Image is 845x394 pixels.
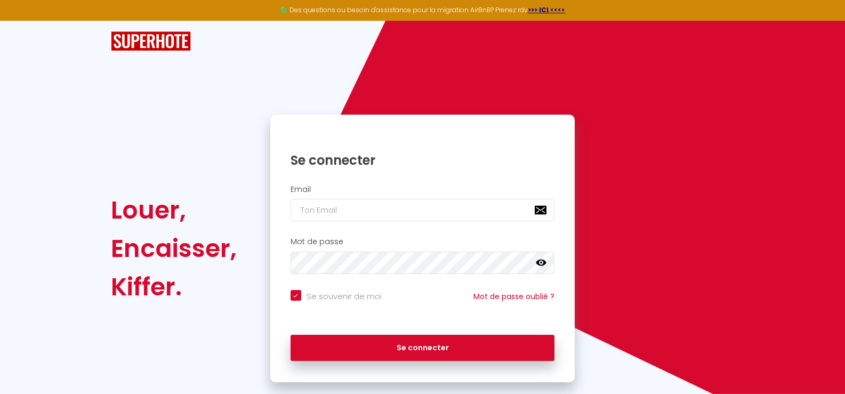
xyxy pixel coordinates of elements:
[111,229,237,268] div: Encaisser,
[528,5,565,14] a: >>> ICI <<<<
[111,268,237,306] div: Kiffer.
[111,191,237,229] div: Louer,
[291,335,555,361] button: Se connecter
[291,185,555,194] h2: Email
[291,237,555,246] h2: Mot de passe
[111,31,191,51] img: SuperHote logo
[291,199,555,221] input: Ton Email
[473,291,554,302] a: Mot de passe oublié ?
[291,152,555,168] h1: Se connecter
